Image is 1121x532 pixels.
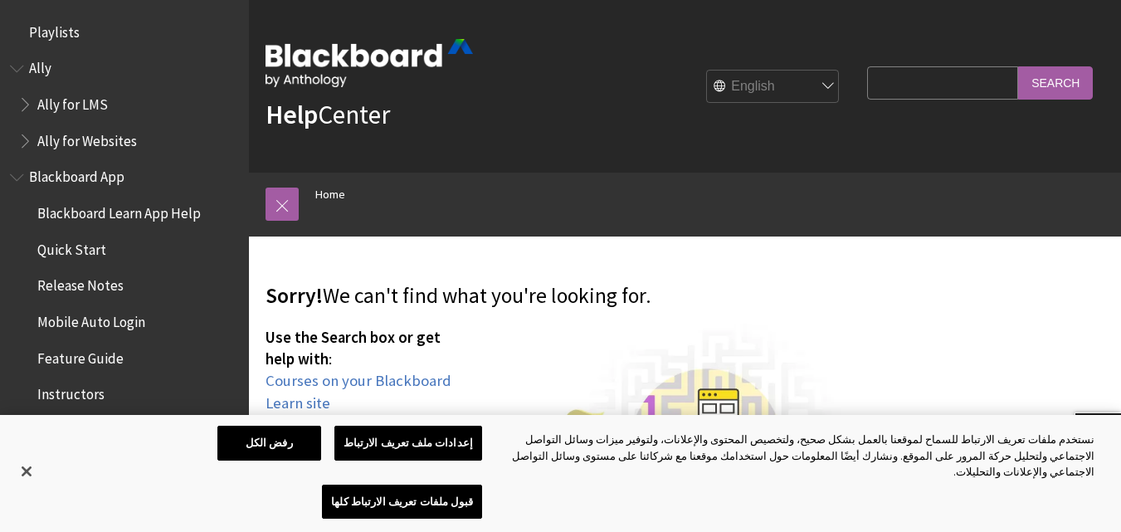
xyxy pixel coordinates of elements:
span: Ally [29,55,51,77]
span: Blackboard App [29,164,124,186]
span: Instructors [37,381,105,403]
nav: Book outline for Anthology Ally Help [10,55,239,155]
img: Blackboard by Anthology [266,39,473,87]
a: Home [315,184,345,205]
strong: Help [266,98,318,131]
span: Quick Start [37,236,106,258]
button: رفض الكل [217,426,321,461]
a: Courses on your Blackboard Learn site [266,371,451,412]
span: Ally for Websites [37,127,137,149]
select: Site Language Selector [707,71,840,104]
div: نستخدم ملفات تعريف الارتباط للسماح لموقعنا بالعمل بشكل صحيح، ولتخصيص المحتوى والإعلانات، ولتوفير ... [504,432,1094,481]
span: Use the Search box or get help with [266,328,441,368]
span: Mobile Auto Login [37,308,145,330]
p: : [266,327,859,500]
button: قبول ملفات تعريف الارتباط كلها [322,484,482,519]
nav: Book outline for Playlists [10,18,239,46]
p: We can't find what you're looking for. [266,281,859,311]
span: Blackboard Learn App Help [37,199,201,222]
span: Feature Guide [37,344,124,367]
span: Ally for LMS [37,90,108,113]
button: إعدادات ملف تعريف الارتباط [334,426,482,461]
span: Playlists [29,18,80,41]
button: إغلاق [8,453,45,490]
a: HelpCenter [266,98,390,131]
input: Search [1018,66,1093,99]
span: Release Notes [37,272,124,295]
span: Sorry! [266,282,323,309]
